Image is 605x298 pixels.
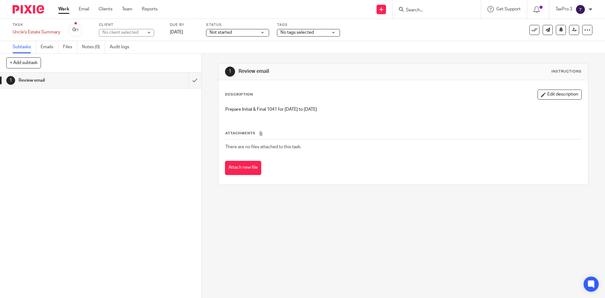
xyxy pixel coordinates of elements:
small: /1 [75,28,79,32]
label: Status [206,22,269,27]
a: Email [79,6,89,12]
p: Description [225,92,253,97]
label: Due by [170,22,198,27]
img: Pixie [13,5,44,14]
a: Work [58,6,69,12]
a: Files [63,41,77,53]
a: Emails [41,41,58,53]
span: Get Support [496,7,521,11]
button: + Add subtask [6,57,41,68]
a: Subtasks [13,41,36,53]
input: Search [405,8,462,13]
a: Clients [99,6,112,12]
div: No client selected [102,29,143,36]
button: Attach new file [225,161,261,175]
h1: Review email [19,76,128,85]
a: Notes (0) [82,41,105,53]
p: Prepare Initial & Final 1041 for [DATE] to [DATE] [225,106,581,113]
span: Attachments [225,131,256,135]
div: Uncle's Estate Summary [13,29,60,35]
label: Client [99,22,162,27]
label: Task [13,22,60,27]
div: 1 [6,76,15,85]
h1: Review email [239,68,417,75]
a: Reports [142,6,158,12]
div: Uncle&#39;s Estate Summary [13,29,60,35]
a: Audit logs [110,41,134,53]
span: Not started [210,30,232,35]
span: There are no files attached to this task. [225,145,301,149]
button: Edit description [538,90,582,100]
div: 1 [225,67,235,77]
div: 0 [72,26,79,33]
a: Team [122,6,132,12]
span: [DATE] [170,30,183,34]
p: TaxPro 3 [556,6,572,12]
div: Instructions [551,69,582,74]
span: No tags selected [280,30,314,35]
img: svg%3E [575,4,585,15]
label: Tags [277,22,340,27]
